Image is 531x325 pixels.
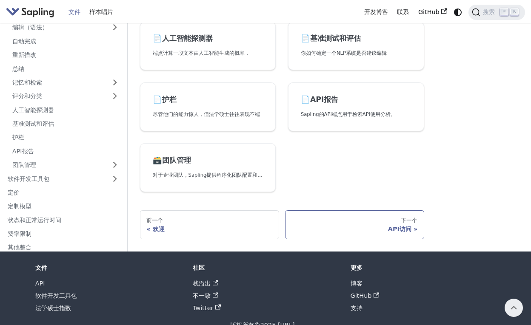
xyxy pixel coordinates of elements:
a: 自动完成 [8,35,123,48]
a: API [35,280,45,287]
button: 展开侧边栏类别“SDK” [106,172,123,185]
h2: 团队管理 [153,156,263,165]
div: 下一个 [291,217,417,224]
a: 人工智能探测器 [8,104,123,116]
a: 护栏 [8,131,123,144]
a: API报告 [8,145,123,158]
button: 滚动返回到顶部 [505,299,523,317]
p: 对于企业团队，Sapling提供程序化团队配置和管理。 [153,171,263,179]
a: 状态和正常运行时间 [3,214,123,226]
a: 团队管理 [8,159,123,171]
a: 费率限制 [3,228,123,240]
p: 你如何确定一个NLP系统是否建议编辑 [301,49,411,57]
div: 更多 [351,264,496,271]
a: GitHub [414,6,451,19]
kbd: ⌘ [500,8,508,16]
h2: API报告 [301,95,411,105]
a: 开发博客 [360,6,393,19]
h2: 基准测试和评估 [301,34,411,43]
a: 法学硕士指数 [35,305,71,311]
a: 前一个欢迎 [140,210,279,239]
kbd: K [510,8,519,16]
a: 样本唱片 [85,6,118,19]
nav: 文档页面 [140,210,424,239]
a: 📄️人工智能探测器端点计算一段文本由人工智能生成的概率， [140,22,276,71]
a: 评分和分类 [8,90,123,102]
a: 博客 [351,280,363,287]
a: 总结 [8,62,123,75]
a: 不一致 [193,292,218,299]
a: 联系 [392,6,414,19]
a: 下一个API访问 [285,210,424,239]
p: Sapling的API端点用于检索API使用分析。 [301,110,411,119]
div: 文件 [35,264,181,271]
a: 重新措改 [8,49,123,61]
button: 在暗模式和明模式之间切换（目前为系统模式） [451,6,464,18]
div: 社区 [193,264,338,271]
p: 端点计算一段文本由人工智能生成的概率， [153,49,263,57]
a: 栈溢出 [193,280,218,287]
div: API访问 [291,225,417,233]
a: 基准测试和评估 [8,118,123,130]
div: 前一个 [146,217,272,224]
a: Sapling.ai [6,6,57,18]
a: GitHub [351,292,380,299]
button: 搜索（Command+K） [468,5,525,20]
a: 编辑（语法） [8,21,123,34]
a: 定制模型 [3,200,123,212]
a: 记忆和检索 [8,76,123,89]
a: 软件开发工具包 [35,292,77,299]
h2: 人工智能探测器 [153,34,263,43]
img: Sapling.ai [6,6,54,18]
a: 🗃️团队管理对于企业团队，Sapling提供程序化团队配置和管理。 [140,143,276,192]
p: 尽管他们的能力惊人，但法学硕士往往表现不端 [153,110,263,119]
a: 📄️护栏尽管他们的能力惊人，但法学硕士往往表现不端 [140,82,276,131]
a: 支持 [351,305,363,311]
div: 欢迎 [146,225,272,233]
a: Twitter [193,305,221,311]
a: 定价 [3,187,123,199]
a: 📄️基准测试和评估你如何确定一个NLP系统是否建议编辑 [288,22,424,71]
a: 📄️API报告Sapling的API端点用于检索API使用分析。 [288,82,424,131]
a: 文件 [64,6,85,19]
a: 软件开发工具包 [3,172,106,185]
h2: 护栏 [153,95,263,105]
span: 搜索 [480,8,500,16]
a: 其他整合 [3,241,123,254]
